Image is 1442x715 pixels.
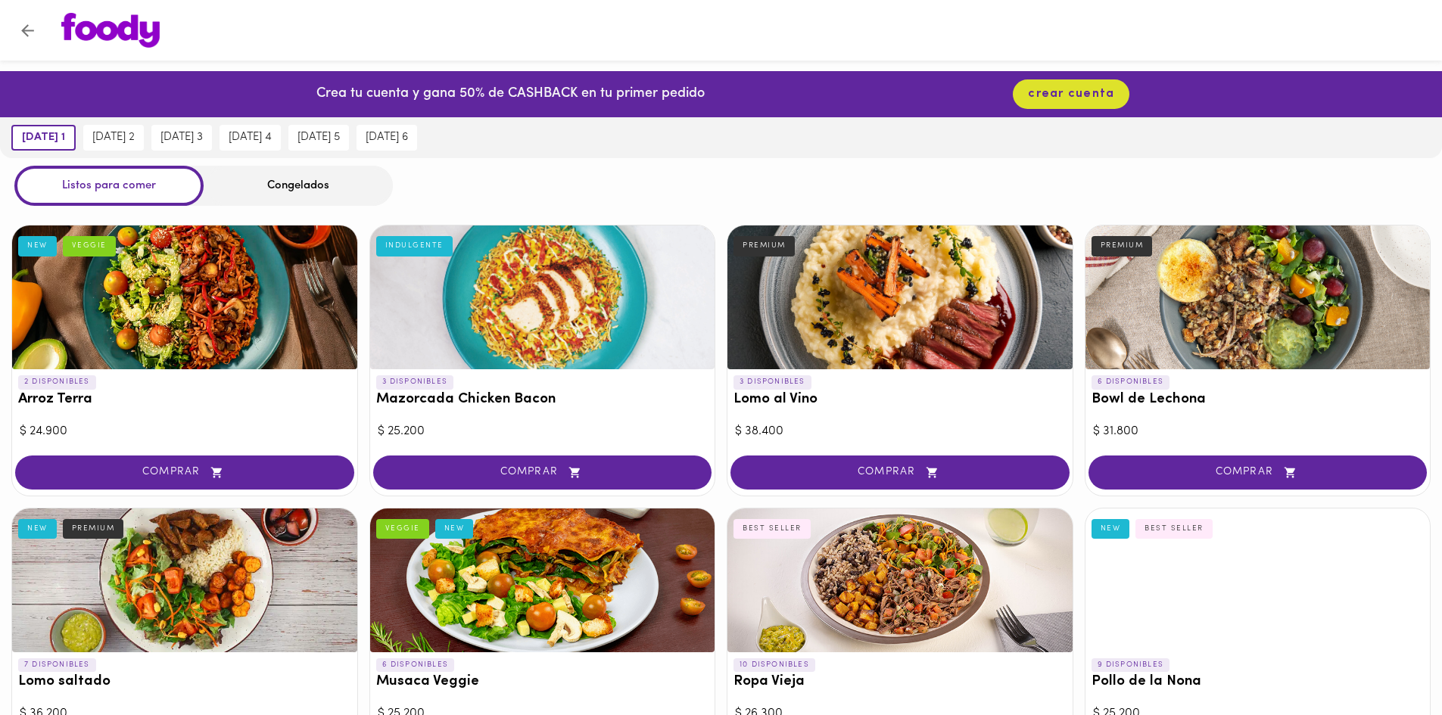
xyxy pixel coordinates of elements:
[12,508,357,652] div: Lomo saltado
[18,674,351,690] h3: Lomo saltado
[376,674,709,690] h3: Musaca Veggie
[1028,87,1114,101] span: crear cuenta
[9,12,46,49] button: Volver
[727,508,1073,652] div: Ropa Vieja
[229,131,272,145] span: [DATE] 4
[749,466,1051,479] span: COMPRAR
[733,392,1067,408] h3: Lomo al Vino
[92,131,135,145] span: [DATE] 2
[12,225,357,369] div: Arroz Terra
[1092,519,1130,539] div: NEW
[376,375,454,389] p: 3 DISPONIBLES
[316,85,705,104] p: Crea tu cuenta y gana 50% de CASHBACK en tu primer pedido
[733,236,795,256] div: PREMIUM
[18,236,57,256] div: NEW
[376,392,709,408] h3: Mazorcada Chicken Bacon
[204,166,393,206] div: Congelados
[61,13,160,48] img: logo.png
[733,375,811,389] p: 3 DISPONIBLES
[370,225,715,369] div: Mazorcada Chicken Bacon
[435,519,474,539] div: NEW
[730,455,1070,490] button: COMPRAR
[370,508,715,652] div: Musaca Veggie
[1354,627,1427,700] iframe: Messagebird Livechat Widget
[376,658,455,672] p: 6 DISPONIBLES
[1013,79,1129,109] button: crear cuenta
[220,125,281,151] button: [DATE] 4
[1092,236,1153,256] div: PREMIUM
[1107,466,1409,479] span: COMPRAR
[392,466,693,479] span: COMPRAR
[373,455,712,490] button: COMPRAR
[1135,519,1213,539] div: BEST SELLER
[376,236,453,256] div: INDULGENTE
[733,658,815,672] p: 10 DISPONIBLES
[20,423,350,440] div: $ 24.900
[14,166,204,206] div: Listos para comer
[1092,392,1425,408] h3: Bowl de Lechona
[15,455,354,490] button: COMPRAR
[1093,423,1423,440] div: $ 31.800
[160,131,203,145] span: [DATE] 3
[11,125,76,151] button: [DATE] 1
[1089,455,1428,490] button: COMPRAR
[727,225,1073,369] div: Lomo al Vino
[22,131,65,145] span: [DATE] 1
[151,125,212,151] button: [DATE] 3
[1085,225,1431,369] div: Bowl de Lechona
[63,236,116,256] div: VEGGIE
[735,423,1065,440] div: $ 38.400
[1092,674,1425,690] h3: Pollo de la Nona
[18,375,96,389] p: 2 DISPONIBLES
[83,125,144,151] button: [DATE] 2
[18,519,57,539] div: NEW
[18,658,96,672] p: 7 DISPONIBLES
[18,392,351,408] h3: Arroz Terra
[297,131,340,145] span: [DATE] 5
[376,519,429,539] div: VEGGIE
[288,125,349,151] button: [DATE] 5
[357,125,417,151] button: [DATE] 6
[733,519,811,539] div: BEST SELLER
[366,131,408,145] span: [DATE] 6
[34,466,335,479] span: COMPRAR
[63,519,124,539] div: PREMIUM
[1092,375,1170,389] p: 6 DISPONIBLES
[1085,508,1431,652] div: Pollo de la Nona
[1092,658,1170,672] p: 9 DISPONIBLES
[378,423,708,440] div: $ 25.200
[733,674,1067,690] h3: Ropa Vieja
